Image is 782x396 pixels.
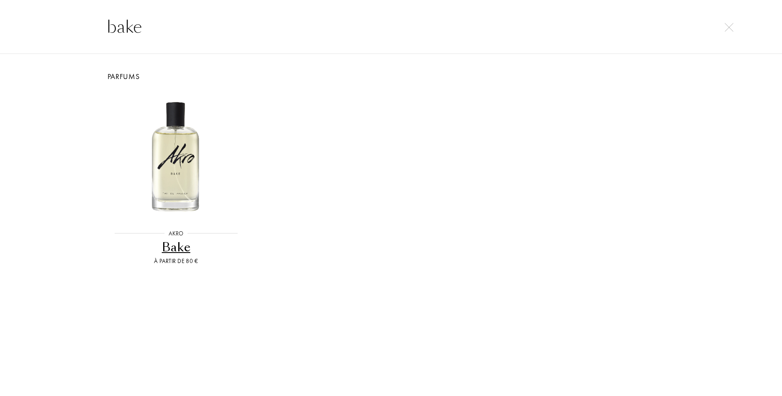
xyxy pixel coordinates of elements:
img: Bake [112,91,241,220]
div: À partir de 80 € [108,257,245,266]
div: Parfums [98,71,684,82]
a: BakeAkroBakeÀ partir de 80 € [105,82,248,276]
div: Akro [164,229,188,238]
img: cross.svg [725,23,733,32]
input: Rechercher [90,14,692,39]
div: Bake [108,239,245,255]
